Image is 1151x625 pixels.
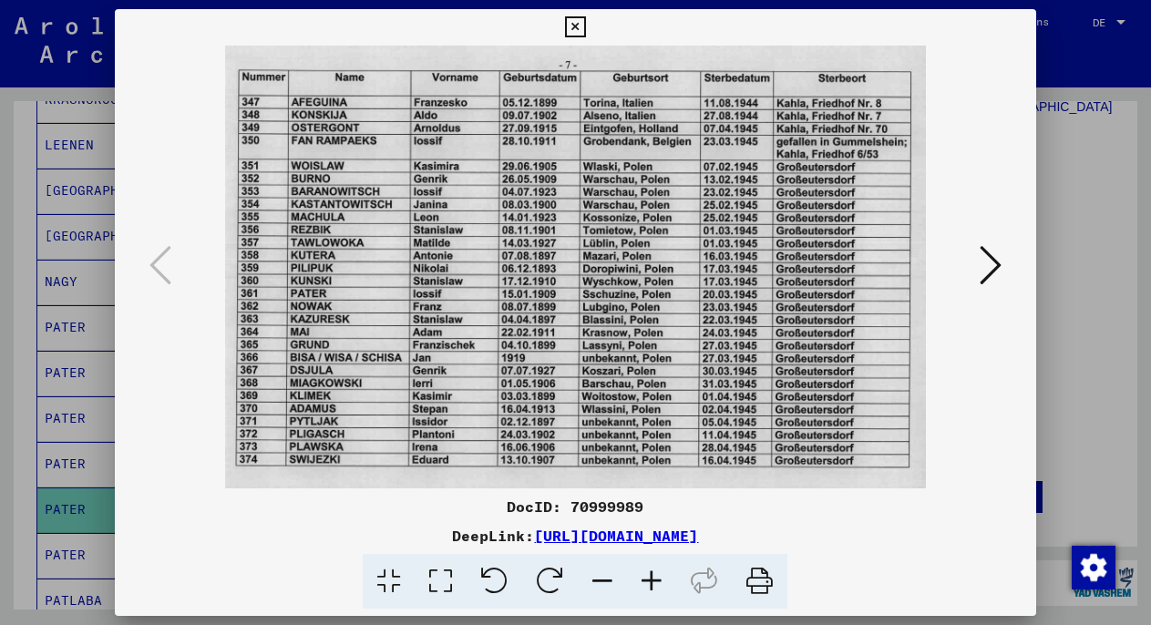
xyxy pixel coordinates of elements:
[177,46,973,488] img: 001.jpg
[115,496,1035,517] div: DocID: 70999989
[1071,545,1115,589] div: Zustimmung ändern
[534,527,698,545] a: [URL][DOMAIN_NAME]
[115,525,1035,547] div: DeepLink:
[1072,546,1115,589] img: Zustimmung ändern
